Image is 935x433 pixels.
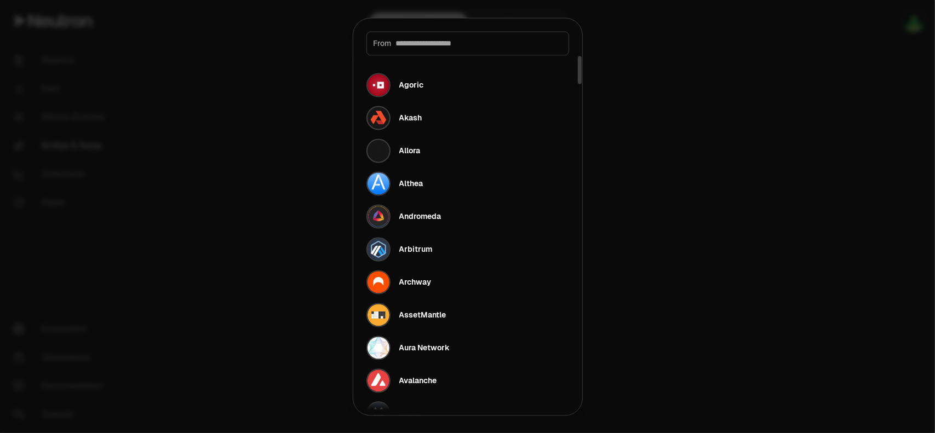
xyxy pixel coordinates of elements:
button: Akash LogoAkash [360,101,576,134]
button: Axelar LogoAxelar [360,397,576,430]
img: Arbitrum Logo [368,238,389,260]
div: Arbitrum [399,244,433,255]
img: Axelar Logo [368,402,389,424]
button: AssetMantle LogoAssetMantle [360,298,576,331]
img: Agoric Logo [368,74,389,96]
div: Axelar [399,408,423,419]
div: Andromeda [399,211,441,222]
button: Aura Network LogoAura Network [360,331,576,364]
button: Avalanche LogoAvalanche [360,364,576,397]
img: AssetMantle Logo [368,304,389,326]
button: Agoric LogoAgoric [360,68,576,101]
img: Akash Logo [368,107,389,129]
div: AssetMantle [399,309,446,320]
div: Allora [399,145,421,156]
span: From [374,38,392,49]
img: Archway Logo [368,271,389,293]
button: Althea LogoAlthea [360,167,576,200]
div: Archway [399,276,432,287]
button: Archway LogoArchway [360,265,576,298]
div: Althea [399,178,423,189]
div: Avalanche [399,375,437,386]
img: Andromeda Logo [368,205,389,227]
button: Andromeda LogoAndromeda [360,200,576,233]
div: Aura Network [399,342,450,353]
img: Althea Logo [368,172,389,194]
button: Allora LogoAllora [360,134,576,167]
img: Allora Logo [368,140,389,161]
img: Avalanche Logo [368,370,389,391]
div: Agoric [399,79,424,90]
div: Akash [399,112,422,123]
button: Arbitrum LogoArbitrum [360,233,576,265]
img: Aura Network Logo [368,337,389,359]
